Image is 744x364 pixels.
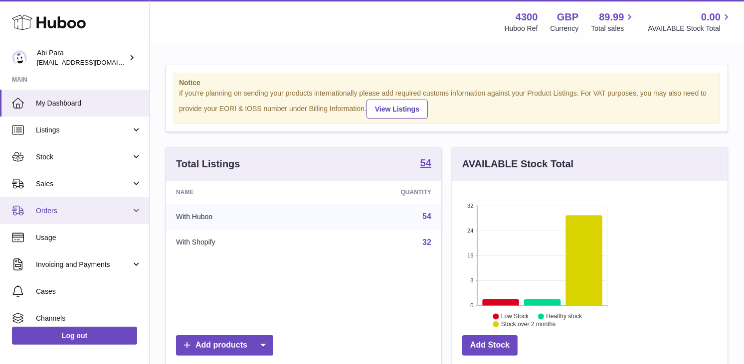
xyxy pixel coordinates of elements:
[166,204,315,230] td: With Huboo
[462,335,518,356] a: Add Stock
[36,125,131,135] span: Listings
[467,203,473,209] text: 32
[176,335,273,356] a: Add products
[551,24,579,33] div: Currency
[462,157,573,171] h3: AVAILABLE Stock Total
[557,10,578,24] strong: GBP
[501,321,556,328] text: Stock over 2 months
[37,48,127,67] div: Abi Para
[648,24,732,33] span: AVAILABLE Stock Total
[36,287,142,296] span: Cases
[467,228,473,234] text: 24
[36,152,131,162] span: Stock
[36,206,131,216] span: Orders
[546,313,582,320] text: Healthy stock
[37,58,147,66] span: [EMAIL_ADDRESS][DOMAIN_NAME]
[501,313,529,320] text: Low Stock
[470,302,473,308] text: 0
[467,252,473,258] text: 16
[516,10,538,24] strong: 4300
[36,260,131,269] span: Invoicing and Payments
[422,238,431,246] a: 32
[420,158,431,168] strong: 54
[470,277,473,283] text: 8
[166,230,315,255] td: With Shopify
[176,157,240,171] h3: Total Listings
[36,99,142,108] span: My Dashboard
[12,50,27,65] img: Abi@mifo.co.uk
[315,181,441,204] th: Quantity
[12,327,137,345] a: Log out
[36,179,131,189] span: Sales
[591,10,635,33] a: 89.99 Total sales
[179,78,715,88] strong: Notice
[179,89,715,119] div: If you're planning on sending your products internationally please add required customs informati...
[420,158,431,170] a: 54
[648,10,732,33] a: 0.00 AVAILABLE Stock Total
[701,10,721,24] span: 0.00
[36,314,142,323] span: Channels
[599,10,624,24] span: 89.99
[505,24,538,33] div: Huboo Ref
[36,233,142,243] span: Usage
[367,100,428,119] a: View Listings
[591,24,635,33] span: Total sales
[166,181,315,204] th: Name
[422,212,431,221] a: 54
